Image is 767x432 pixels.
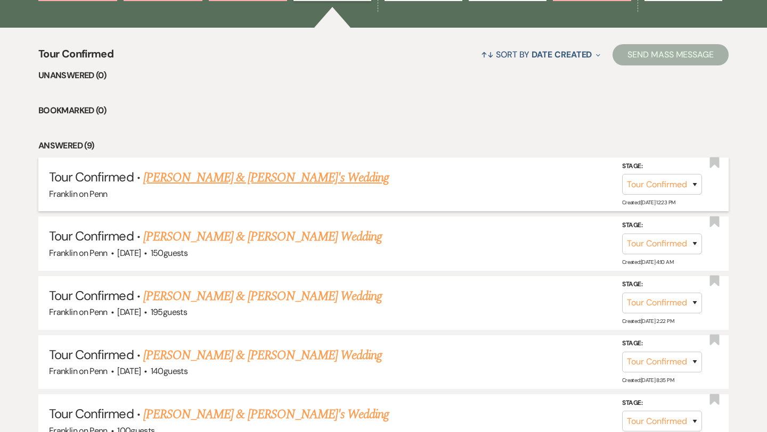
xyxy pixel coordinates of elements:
[622,377,674,384] span: Created: [DATE] 8:35 PM
[49,306,108,318] span: Franklin on Penn
[49,405,134,422] span: Tour Confirmed
[38,139,729,153] li: Answered (9)
[49,228,134,244] span: Tour Confirmed
[49,169,134,185] span: Tour Confirmed
[622,397,702,409] label: Stage:
[622,220,702,231] label: Stage:
[38,69,729,82] li: Unanswered (0)
[143,346,382,365] a: [PERSON_NAME] & [PERSON_NAME] Wedding
[143,168,389,187] a: [PERSON_NAME] & [PERSON_NAME]'s Wedding
[622,199,675,206] span: Created: [DATE] 12:23 PM
[143,405,389,424] a: [PERSON_NAME] & [PERSON_NAME]'s Wedding
[49,287,134,304] span: Tour Confirmed
[622,318,674,325] span: Created: [DATE] 2:22 PM
[613,44,729,65] button: Send Mass Message
[622,259,673,265] span: Created: [DATE] 4:10 AM
[38,46,113,69] span: Tour Confirmed
[481,49,494,60] span: ↑↓
[151,247,187,259] span: 150 guests
[117,306,141,318] span: [DATE]
[477,40,605,69] button: Sort By Date Created
[532,49,592,60] span: Date Created
[151,365,187,377] span: 140 guests
[49,346,134,363] span: Tour Confirmed
[117,365,141,377] span: [DATE]
[143,227,382,246] a: [PERSON_NAME] & [PERSON_NAME] Wedding
[622,338,702,350] label: Stage:
[117,247,141,259] span: [DATE]
[49,188,108,200] span: Franklin on Penn
[622,279,702,290] label: Stage:
[143,287,382,306] a: [PERSON_NAME] & [PERSON_NAME] Wedding
[38,104,729,118] li: Bookmarked (0)
[49,247,108,259] span: Franklin on Penn
[49,365,108,377] span: Franklin on Penn
[151,306,187,318] span: 195 guests
[622,161,702,172] label: Stage:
